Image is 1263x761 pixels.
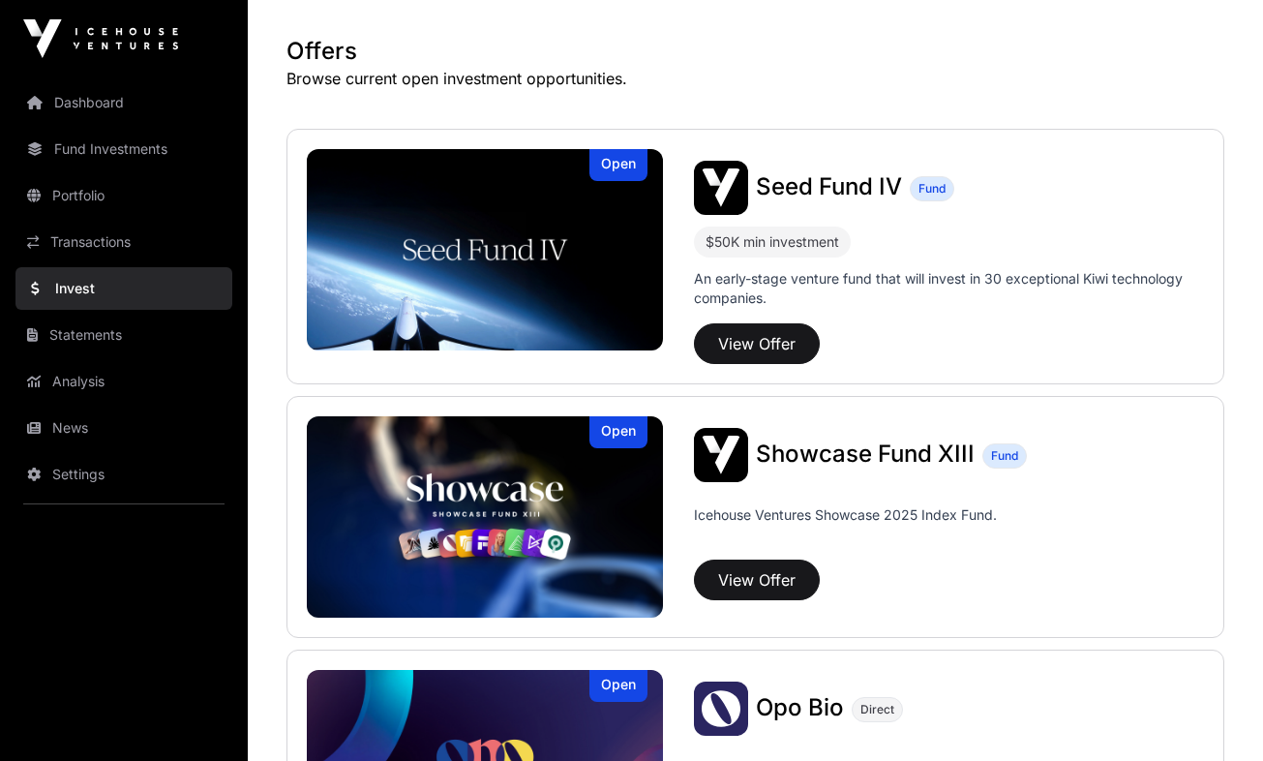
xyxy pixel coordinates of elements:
a: Invest [15,267,232,310]
a: News [15,407,232,449]
button: View Offer [694,560,820,600]
p: Icehouse Ventures Showcase 2025 Index Fund. [694,505,997,525]
span: Seed Fund IV [756,172,902,200]
a: Transactions [15,221,232,263]
img: Showcase Fund XIII [307,416,663,618]
span: Fund [991,448,1018,464]
p: An early-stage venture fund that will invest in 30 exceptional Kiwi technology companies. [694,269,1204,308]
span: Fund [918,181,946,197]
img: Seed Fund IV [307,149,663,350]
a: Portfolio [15,174,232,217]
iframe: Chat Widget [1166,668,1263,761]
img: Icehouse Ventures Logo [23,19,178,58]
a: Seed Fund IV [756,175,902,200]
img: Seed Fund IV [694,161,748,215]
a: Settings [15,453,232,496]
a: Showcase Fund XIII [756,442,975,468]
span: Direct [860,702,894,717]
div: Open [589,149,647,181]
span: Opo Bio [756,693,844,721]
button: View Offer [694,323,820,364]
p: Browse current open investment opportunities. [286,67,1224,90]
div: $50K min investment [694,227,851,258]
a: Seed Fund IVOpen [307,149,663,350]
a: Analysis [15,360,232,403]
div: $50K min investment [706,230,839,254]
span: Showcase Fund XIII [756,440,975,468]
a: Dashboard [15,81,232,124]
a: Showcase Fund XIIIOpen [307,416,663,618]
h1: Offers [286,36,1224,67]
a: Fund Investments [15,128,232,170]
div: Open [589,416,647,448]
img: Opo Bio [694,682,748,736]
a: Statements [15,314,232,356]
img: Showcase Fund XIII [694,428,748,482]
a: Opo Bio [756,696,844,721]
div: Open [589,670,647,702]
